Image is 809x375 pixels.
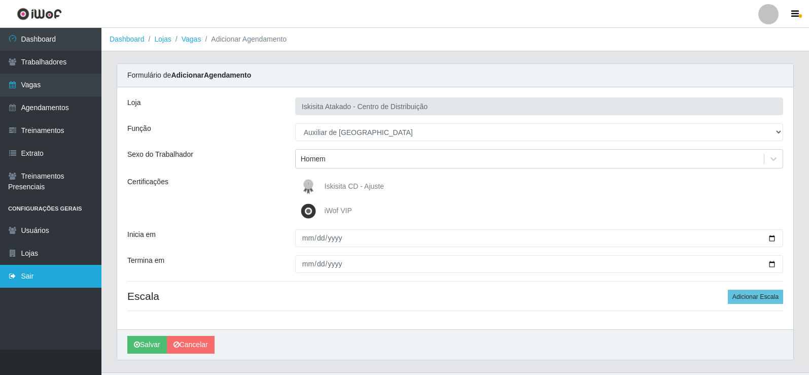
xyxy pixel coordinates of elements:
[171,71,251,79] strong: Adicionar Agendamento
[201,34,287,45] li: Adicionar Agendamento
[117,64,793,87] div: Formulário de
[298,201,323,221] img: iWof VIP
[728,290,783,304] button: Adicionar Escala
[127,229,156,240] label: Inicia em
[17,8,62,20] img: CoreUI Logo
[295,229,783,247] input: 00/00/0000
[110,35,145,43] a: Dashboard
[298,177,323,197] img: Iskisita CD - Ajuste
[127,97,140,108] label: Loja
[182,35,201,43] a: Vagas
[127,255,164,266] label: Termina em
[127,336,167,354] button: Salvar
[295,255,783,273] input: 00/00/0000
[127,123,151,134] label: Função
[127,149,193,160] label: Sexo do Trabalhador
[301,154,326,164] div: Homem
[127,290,783,302] h4: Escala
[325,207,352,215] span: iWof VIP
[325,182,384,190] span: Iskisita CD - Ajuste
[127,177,168,187] label: Certificações
[154,35,171,43] a: Lojas
[167,336,215,354] a: Cancelar
[101,28,809,51] nav: breadcrumb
